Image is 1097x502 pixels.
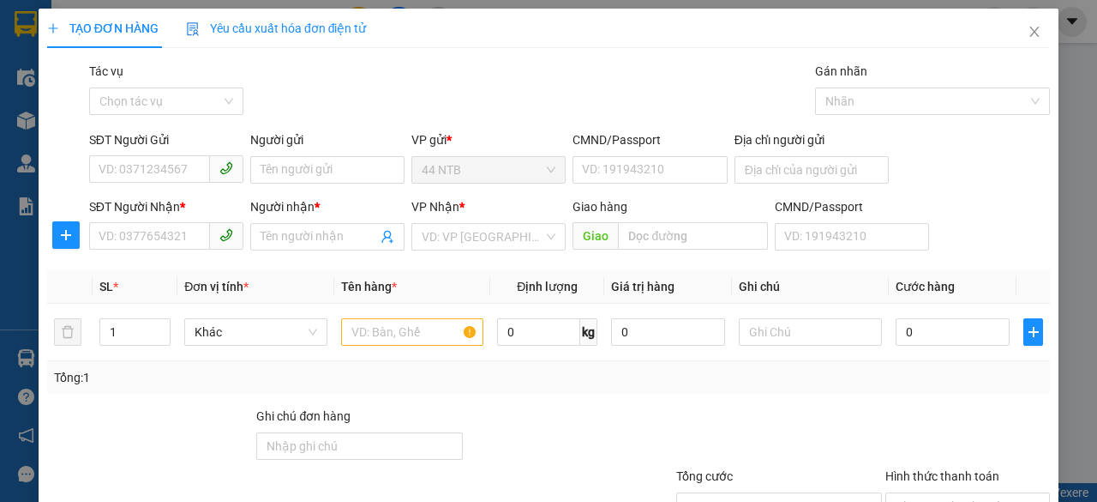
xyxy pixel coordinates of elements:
span: plus [1024,325,1042,339]
span: close [1028,25,1041,39]
th: Ghi chú [732,270,889,304]
span: TẠO ĐƠN HÀNG [47,21,159,35]
div: SĐT Người Nhận [89,197,243,216]
input: Ghi chú đơn hàng [256,432,463,460]
label: Tác vụ [89,64,123,78]
input: Ghi Chú [739,318,882,346]
span: Giá trị hàng [611,280,674,293]
span: Tên hàng [341,280,397,293]
span: VP Nhận [411,200,459,214]
div: Người gửi [250,130,405,149]
span: kg [580,318,597,346]
input: 0 [611,318,725,346]
span: Giao [572,222,618,250]
div: VP gửi [411,130,566,149]
input: VD: Bàn, Ghế [341,318,484,346]
span: phone [219,161,233,175]
div: Địa chỉ người gửi [734,130,889,149]
label: Gán nhãn [815,64,867,78]
span: Đơn vị tính [184,280,249,293]
img: icon [186,22,200,36]
span: Khác [195,319,317,345]
button: plus [52,221,80,249]
span: plus [47,22,59,34]
span: plus [53,228,79,242]
button: Close [1010,9,1058,57]
span: Tổng cước [676,469,733,483]
div: SĐT Người Gửi [89,130,243,149]
span: phone [219,228,233,242]
span: Giao hàng [572,200,627,214]
div: Người nhận [250,197,405,216]
div: Tổng: 1 [54,368,425,387]
span: Yêu cầu xuất hóa đơn điện tử [186,21,367,35]
span: 44 NTB [422,157,555,183]
span: Định lượng [517,280,578,293]
div: CMND/Passport [775,197,929,216]
label: Ghi chú đơn hàng [256,409,351,423]
label: Hình thức thanh toán [885,469,999,483]
button: delete [54,318,81,346]
button: plus [1023,318,1043,346]
span: user-add [381,230,394,244]
input: Địa chỉ của người gửi [734,156,889,184]
div: CMND/Passport [572,130,727,149]
input: Dọc đường [618,222,767,250]
span: SL [99,280,113,293]
span: Cước hàng [896,280,955,293]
